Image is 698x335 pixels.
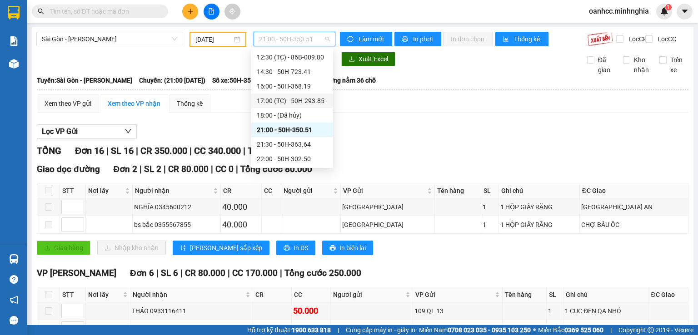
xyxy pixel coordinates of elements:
span: | [243,145,245,156]
span: In phơi [413,34,434,44]
th: ĐC Giao [580,183,688,198]
div: 80.000 [293,322,329,335]
span: Nơi lấy [88,290,121,300]
span: Người gửi [333,290,403,300]
div: Xem theo VP gửi [45,99,91,108]
span: VP Gửi [343,186,425,196]
button: bar-chartThống kê [495,32,548,46]
span: message [10,316,18,325]
div: 50.000 [293,305,329,317]
div: 109 QL 13 [414,324,501,334]
div: 1 HỘP GIẤY RĂNG [500,202,578,212]
button: printerIn phơi [394,32,441,46]
span: | [228,268,230,278]
span: | [236,164,238,174]
span: Tổng cước 690.000 [248,145,325,156]
span: SL 6 [161,268,178,278]
span: sync [347,36,355,43]
span: | [189,145,192,156]
span: caret-down [681,7,689,15]
span: search [38,8,44,15]
th: ĐC Giao [648,287,688,302]
span: 1 [667,4,670,10]
div: [GEOGRAPHIC_DATA] [342,202,433,212]
img: 9k= [587,32,613,46]
span: | [180,268,183,278]
input: Tìm tên, số ĐT hoặc mã đơn [50,6,157,16]
span: Cung cấp máy in - giấy in: [346,325,417,335]
span: CR 80.000 [185,268,225,278]
span: TỔNG [37,145,61,156]
span: copyright [648,327,654,333]
div: 18:00 - (Đã hủy) [257,110,328,120]
span: Kho nhận [630,55,653,75]
td: Sài Gòn [341,198,435,216]
div: NGHĨA 0345600212 [134,202,219,212]
img: warehouse-icon [9,254,19,264]
span: Trên xe [667,55,689,75]
th: Tên hàng [435,183,481,198]
img: icon-new-feature [660,7,668,15]
span: Đơn 6 [130,268,154,278]
img: solution-icon [9,36,19,46]
span: Lọc CR [625,34,648,44]
button: Lọc VP Gửi [37,124,137,139]
span: Đơn 16 [75,145,104,156]
span: plus [187,8,194,15]
div: 1 [548,306,562,316]
span: printer [329,245,336,252]
span: Lọc CC [654,34,678,44]
div: 17:00 (TC) - 50H-293.85 [257,96,328,106]
span: Nơi lấy [88,186,123,196]
span: CR 350.000 [140,145,187,156]
span: | [211,164,213,174]
img: logo-vxr [8,6,20,20]
span: Miền Bắc [538,325,603,335]
th: CR [253,287,292,302]
div: 1 [548,324,562,334]
div: [GEOGRAPHIC_DATA] [342,220,433,230]
span: VP Gửi [415,290,493,300]
div: THẢO 0933116411 [132,306,251,316]
span: Người nhận [135,186,211,196]
div: 1 [483,220,497,230]
span: CC 0 [215,164,234,174]
div: bs bắc 0355567855 [134,220,219,230]
span: aim [229,8,235,15]
button: caret-down [677,4,693,20]
div: 21:30 - 50H-363.64 [257,139,328,149]
span: Loại xe: Giường nằm 36 chỗ [296,75,376,85]
span: Miền Nam [419,325,531,335]
strong: 0708 023 035 - 0935 103 250 [448,326,531,334]
div: 14:30 - 50H-723.41 [257,67,328,77]
span: Hỗ trợ kỹ thuật: [247,325,331,335]
span: 21:00 - 50H-350.51 [259,32,330,46]
span: | [610,325,612,335]
div: 1 [483,202,497,212]
th: CR [221,183,262,198]
strong: 0369 525 060 [564,326,603,334]
span: ⚪️ [533,328,536,332]
span: | [136,145,138,156]
div: 40.000 [222,201,260,213]
input: 12/10/2025 [195,34,232,44]
div: 1 CỤC ĐEN QA NHỎ [565,306,647,316]
div: 16:00 - 50H-368.19 [257,81,328,91]
span: Làm mới [359,34,385,44]
th: STT [60,287,86,302]
button: printerIn DS [276,241,315,255]
span: file-add [208,8,214,15]
span: oanhcc.minhnghia [582,5,656,17]
span: printer [402,36,409,43]
button: In đơn chọn [444,32,493,46]
button: syncLàm mới [340,32,392,46]
button: file-add [204,4,219,20]
th: Tên hàng [503,287,547,302]
span: Xuất Excel [359,54,388,64]
span: Người gửi [284,186,331,196]
th: CC [292,287,331,302]
span: Giao dọc đường [37,164,100,174]
span: Đã giao [594,55,617,75]
div: Xem theo VP nhận [108,99,160,108]
span: download [349,56,355,63]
